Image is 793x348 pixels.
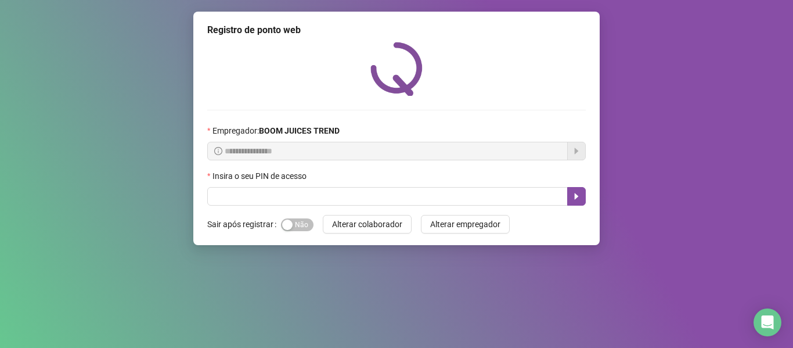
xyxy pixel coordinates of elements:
[572,192,581,201] span: caret-right
[212,124,340,137] span: Empregador :
[332,218,402,231] span: Alterar colaborador
[207,23,586,37] div: Registro de ponto web
[430,218,500,231] span: Alterar empregador
[370,42,423,96] img: QRPoint
[754,308,781,336] div: Open Intercom Messenger
[259,126,340,135] strong: BOOM JUICES TREND
[323,215,412,234] button: Alterar colaborador
[421,215,510,234] button: Alterar empregador
[207,170,314,182] label: Insira o seu PIN de acesso
[214,147,222,155] span: info-circle
[207,215,281,234] label: Sair após registrar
